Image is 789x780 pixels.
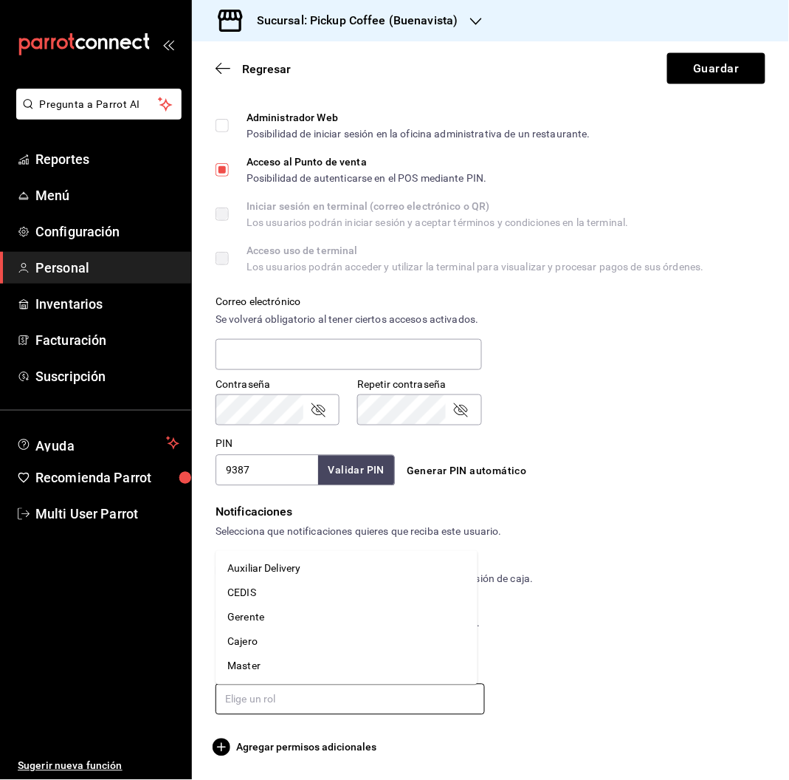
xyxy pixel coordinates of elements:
[35,185,179,205] span: Menú
[40,97,159,112] span: Pregunta a Parrot AI
[247,261,704,272] div: Los usuarios podrán acceder y utilizar la terminal para visualizar y procesar pagos de sus órdenes.
[16,89,182,120] button: Pregunta a Parrot AI
[216,524,765,540] div: Selecciona que notificaciones quieres que reciba este usuario.
[35,366,179,386] span: Suscripción
[216,654,478,679] li: Master
[247,217,629,227] div: Los usuarios podrán iniciar sesión y aceptar términos y condiciones en la terminal.
[216,504,765,521] div: Notificaciones
[357,380,481,390] label: Repetir contraseña
[247,245,704,256] div: Acceso uso de terminal
[35,330,179,350] span: Facturación
[35,149,179,169] span: Reportes
[216,297,482,307] label: Correo electrónico
[35,258,179,278] span: Personal
[216,581,478,606] li: CEDIS
[216,684,485,715] input: Elige un rol
[18,759,179,774] span: Sugerir nueva función
[216,455,318,486] input: 3 a 6 dígitos
[216,62,291,76] button: Regresar
[247,129,590,139] div: Posibilidad de iniciar sesión en la oficina administrativa de un restaurante.
[309,401,327,419] button: passwordField
[318,456,395,486] button: Validar PIN
[216,630,478,654] li: Cajero
[35,294,179,314] span: Inventarios
[452,401,469,419] button: passwordField
[35,222,179,242] span: Configuración
[247,112,590,123] div: Administrador Web
[162,38,174,50] button: open_drawer_menu
[242,62,291,76] span: Regresar
[216,380,340,390] label: Contraseña
[216,557,478,581] li: Auxiliar Delivery
[35,504,179,524] span: Multi User Parrot
[245,12,458,30] h3: Sucursal: Pickup Coffee (Buenavista)
[216,606,478,630] li: Gerente
[247,201,629,211] div: Iniciar sesión en terminal (correo electrónico o QR)
[35,434,160,452] span: Ayuda
[667,53,765,84] button: Guardar
[216,652,765,672] div: Roles
[216,439,232,449] label: PIN
[35,468,179,488] span: Recomienda Parrot
[247,157,487,167] div: Acceso al Punto de venta
[10,107,182,123] a: Pregunta a Parrot AI
[216,739,376,756] button: Agregar permisos adicionales
[216,312,482,327] div: Se volverá obligatorio al tener ciertos accesos activados.
[401,458,533,485] button: Generar PIN automático
[247,173,487,183] div: Posibilidad de autenticarse en el POS mediante PIN.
